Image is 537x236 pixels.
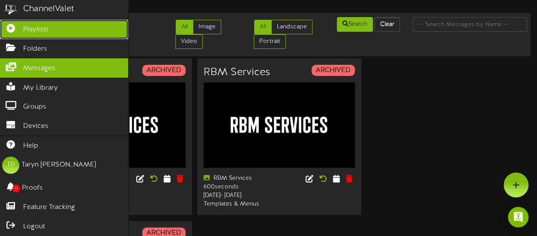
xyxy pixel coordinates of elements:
[23,83,58,93] span: My Library
[22,183,43,193] span: Proofs
[271,20,312,34] a: Landscape
[2,157,19,174] div: TP
[204,183,273,191] div: 600 seconds
[254,20,272,34] a: All
[23,25,49,35] span: Playlists
[204,191,273,200] div: [DATE] - [DATE]
[204,67,270,78] h3: RBM Services
[375,17,400,32] button: Clear
[337,17,373,32] button: Search
[254,34,286,49] a: Portrait
[23,203,75,212] span: Feature Tracking
[12,185,20,193] span: 0
[316,67,351,74] strong: ARCHIVED
[23,141,38,151] span: Help
[23,44,47,54] span: Folders
[147,67,181,74] strong: ARCHIVED
[176,20,193,34] a: All
[204,174,273,183] div: RBM Services
[508,207,528,227] div: Open Intercom Messenger
[204,200,273,209] div: Templates & Menus
[23,121,48,131] span: Devices
[23,64,55,73] span: Messages
[21,160,96,170] div: Taryn [PERSON_NAME]
[23,3,74,15] div: ChannelValet
[175,34,203,49] a: Video
[23,102,46,112] span: Groups
[193,20,221,34] a: Image
[413,17,527,32] input: -- Search Messages by Name --
[204,82,355,167] img: 426c6ba6-24bd-45db-895f-06e1319d06ec.png
[23,222,45,232] span: Logout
